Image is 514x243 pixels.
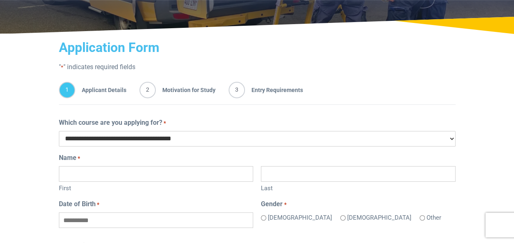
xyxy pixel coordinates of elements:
label: Last [261,182,455,193]
span: Motivation for Study [156,82,215,98]
h2: Application Form [59,40,456,55]
label: Other [426,213,441,223]
span: Entry Requirements [245,82,303,98]
p: " " indicates required fields [59,62,456,72]
label: Date of Birth [59,199,99,209]
span: Applicant Details [75,82,126,98]
span: 3 [229,82,245,98]
label: [DEMOGRAPHIC_DATA] [268,213,332,223]
label: Which course are you applying for? [59,118,166,128]
legend: Name [59,153,456,163]
label: [DEMOGRAPHIC_DATA] [347,213,411,223]
label: First [59,182,253,193]
legend: Gender [261,199,455,209]
span: 2 [139,82,156,98]
span: 1 [59,82,75,98]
